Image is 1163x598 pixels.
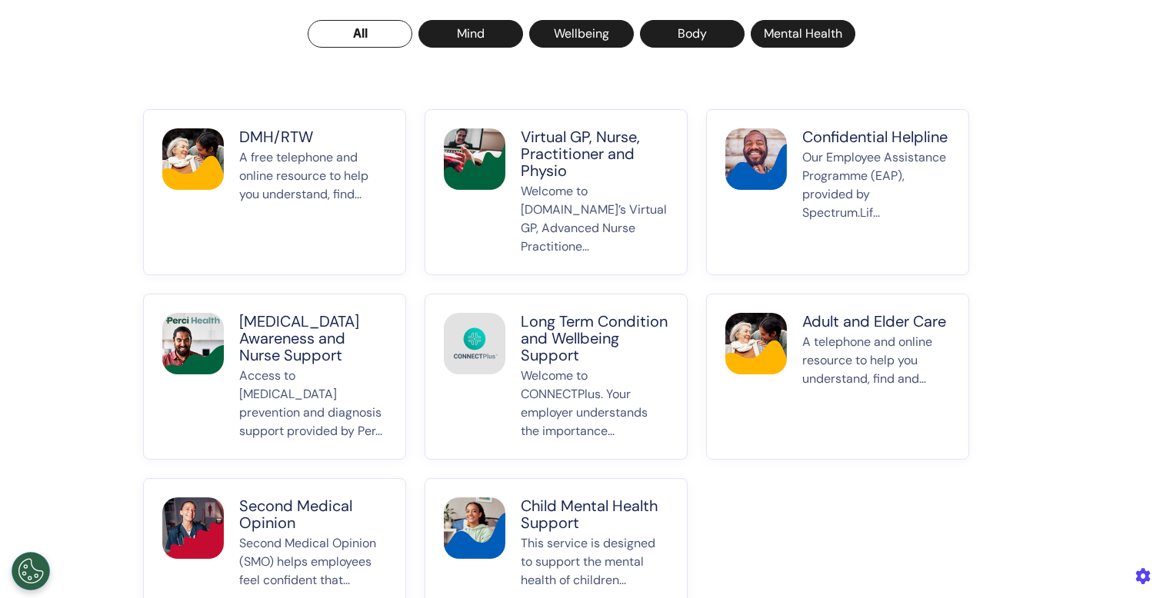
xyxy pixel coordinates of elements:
p: Virtual GP, Nurse, Practitioner and Physio [521,128,668,179]
p: Second Medical Opinion [239,497,387,531]
p: Access to [MEDICAL_DATA] prevention and diagnosis support provided by Per... [239,367,387,440]
button: Virtual GP, Nurse, Practitioner and PhysioVirtual GP, Nurse, Practitioner and PhysioWelcome to [D... [425,109,688,275]
button: Open Preferences [12,552,50,590]
button: Long Term Condition and Wellbeing SupportLong Term Condition and Wellbeing SupportWelcome to CONN... [425,294,688,460]
p: DMH/RTW [239,128,387,145]
img: Adult and Elder Care [725,313,787,374]
p: Welcome to [DOMAIN_NAME]’s Virtual GP, Advanced Nurse Practitione... [521,182,668,256]
p: [MEDICAL_DATA] Awareness and Nurse Support [239,313,387,364]
button: Wellbeing [529,20,634,48]
button: Cancer Awareness and Nurse Support[MEDICAL_DATA] Awareness and Nurse SupportAccess to [MEDICAL_DA... [143,294,406,460]
img: Virtual GP, Nurse, Practitioner and Physio [444,128,505,190]
p: Long Term Condition and Wellbeing Support [521,313,668,364]
img: Child Mental Health Support [444,497,505,559]
p: Confidential Helpline [802,128,950,145]
p: A telephone and online resource to help you understand, find and... [802,333,950,440]
p: Child Mental Health Support [521,497,668,531]
button: Confidential HelplineConfidential HelplineOur Employee Assistance Programme (EAP), provided by Sp... [706,109,969,275]
p: Welcome to CONNECTPlus. Your employer understands the importance... [521,367,668,440]
p: Adult and Elder Care [802,313,950,330]
button: Body [640,20,745,48]
img: Second Medical Opinion [162,497,224,559]
button: Adult and Elder CareAdult and Elder CareA telephone and online resource to help you understand, f... [706,294,969,460]
button: DMH/RTWDMH/RTWA free telephone and online resource to help you understand, find... [143,109,406,275]
button: All [308,20,412,48]
p: Our Employee Assistance Programme (EAP), provided by Spectrum.Lif... [802,148,950,256]
img: Cancer Awareness and Nurse Support [162,313,224,374]
p: Second Medical Opinion (SMO) helps employees feel confident that... [239,534,387,590]
button: Mental Health [751,20,855,48]
img: Confidential Helpline [725,128,787,190]
button: Mind [418,20,523,48]
img: Long Term Condition and Wellbeing Support [444,313,505,374]
p: This service is designed to support the mental health of children... [521,534,668,590]
p: A free telephone and online resource to help you understand, find... [239,148,387,256]
img: DMH/RTW [162,128,224,190]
